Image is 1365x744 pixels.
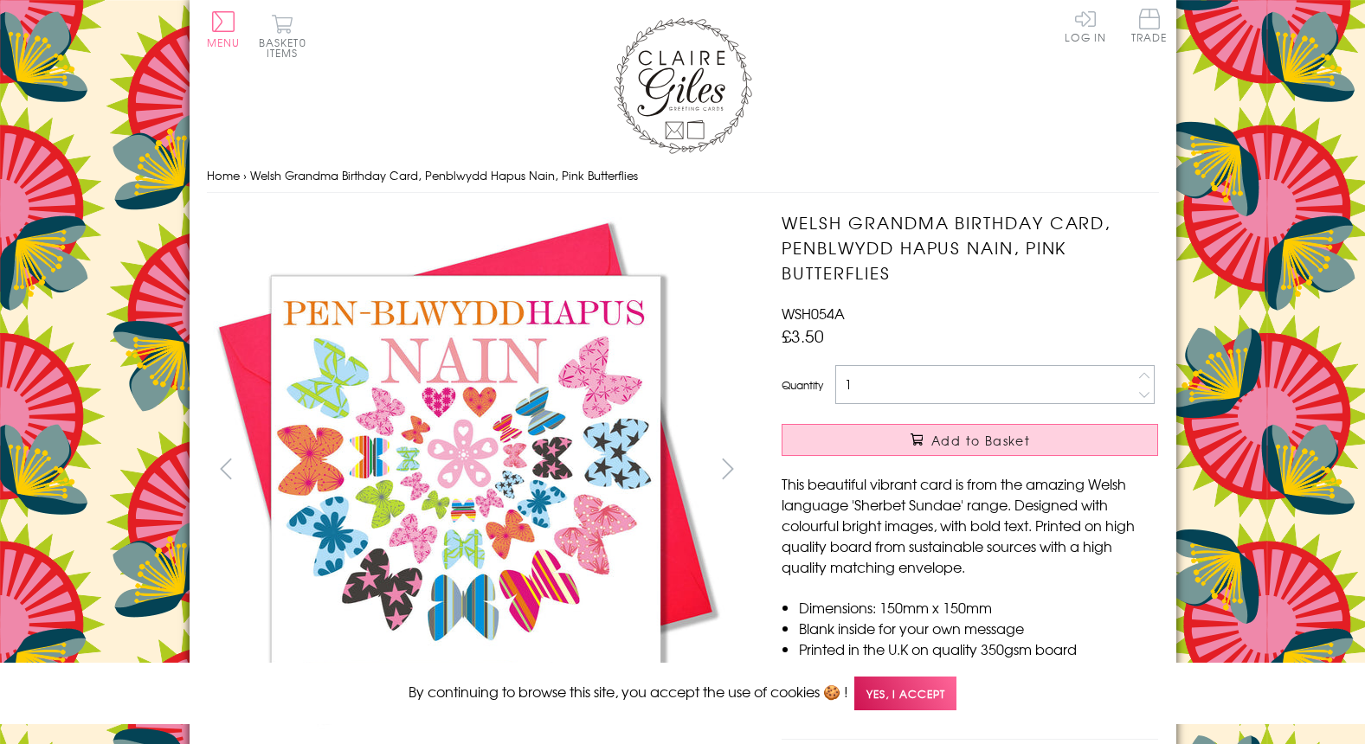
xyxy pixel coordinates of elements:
a: Trade [1131,9,1168,46]
li: Printed in the U.K on quality 350gsm board [799,638,1158,659]
nav: breadcrumbs [207,158,1159,194]
li: Blank inside for your own message [799,618,1158,638]
span: Add to Basket [931,432,1030,449]
span: 0 items [267,35,306,61]
span: Welsh Grandma Birthday Card, Penblwydd Hapus Nain, Pink Butterflies [250,167,638,183]
p: This beautiful vibrant card is from the amazing Welsh language 'Sherbet Sundae' range. Designed w... [782,473,1158,577]
button: Basket0 items [259,14,306,58]
a: Log In [1065,9,1106,42]
span: Menu [207,35,241,50]
li: Comes wrapped in Compostable bag [799,659,1158,680]
button: Add to Basket [782,424,1158,456]
img: Claire Giles Greetings Cards [614,17,752,154]
h1: Welsh Grandma Birthday Card, Penblwydd Hapus Nain, Pink Butterflies [782,210,1158,285]
li: Dimensions: 150mm x 150mm [799,597,1158,618]
label: Quantity [782,377,823,393]
span: £3.50 [782,324,824,348]
button: next [708,449,747,488]
a: Home [207,167,240,183]
span: › [243,167,247,183]
span: Yes, I accept [854,677,956,710]
span: Trade [1131,9,1168,42]
button: prev [207,449,246,488]
span: WSH054A [782,303,845,324]
button: Menu [207,11,241,48]
img: Welsh Grandma Birthday Card, Penblwydd Hapus Nain, Pink Butterflies [207,210,726,729]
